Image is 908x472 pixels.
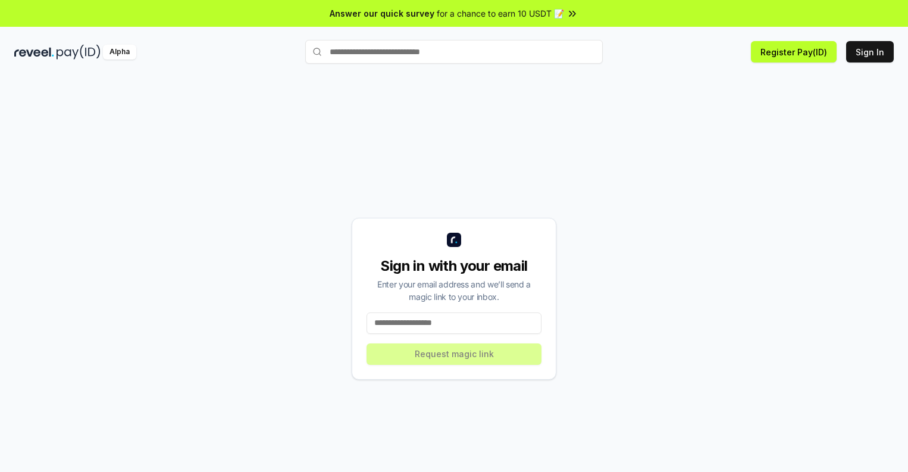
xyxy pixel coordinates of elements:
img: pay_id [57,45,101,60]
span: for a chance to earn 10 USDT 📝 [437,7,564,20]
div: Sign in with your email [367,257,541,276]
button: Register Pay(ID) [751,41,837,62]
button: Sign In [846,41,894,62]
img: reveel_dark [14,45,54,60]
span: Answer our quick survey [330,7,434,20]
div: Alpha [103,45,136,60]
img: logo_small [447,233,461,247]
div: Enter your email address and we’ll send a magic link to your inbox. [367,278,541,303]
